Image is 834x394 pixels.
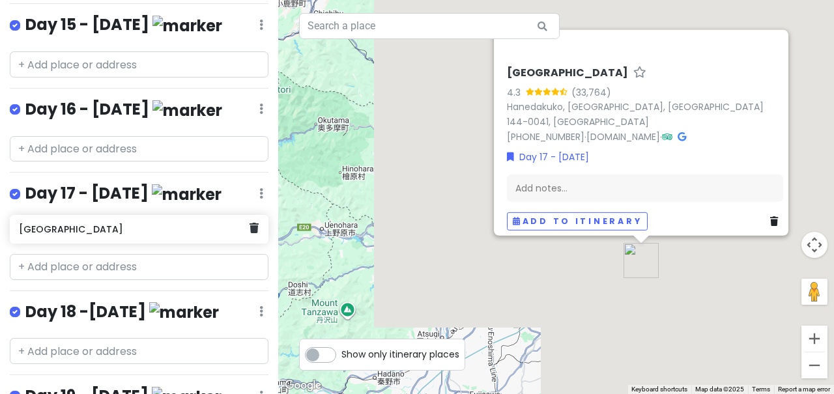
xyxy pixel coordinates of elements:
input: + Add place or address [10,136,268,162]
div: Add notes... [507,174,783,201]
button: Drag Pegman onto the map to open Street View [801,279,827,305]
div: · · [507,66,783,144]
h4: Day 17 - [DATE] [25,183,222,204]
div: (33,764) [571,85,611,99]
img: marker [152,184,222,204]
i: Google Maps [678,132,686,141]
h6: [GEOGRAPHIC_DATA] [507,66,628,79]
button: Keyboard shortcuts [631,385,687,394]
a: Report a map error [778,386,830,393]
input: + Add place or address [10,51,268,77]
h6: [GEOGRAPHIC_DATA] [19,223,250,235]
a: Star place [633,66,646,79]
button: Zoom out [801,352,827,378]
a: Delete place [250,220,259,237]
img: marker [149,302,219,322]
button: Add to itinerary [507,212,648,231]
h4: Day 15 - [DATE] [25,14,222,36]
span: Show only itinerary places [341,347,459,361]
input: Search a place [299,13,560,39]
span: Map data ©2025 [695,386,744,393]
i: Tripadvisor [662,132,672,141]
img: marker [152,100,222,120]
img: Google [281,377,324,394]
a: Hanedakuko, [GEOGRAPHIC_DATA], [GEOGRAPHIC_DATA] 144-0041, [GEOGRAPHIC_DATA] [507,100,764,128]
a: [PHONE_NUMBER] [507,130,584,143]
h4: Day 18 -[DATE] [25,302,219,323]
a: Delete place [770,214,783,228]
a: Day 17 - [DATE] [507,149,589,163]
input: + Add place or address [10,254,268,280]
div: Haneda Airport [624,243,659,278]
a: Terms (opens in new tab) [752,386,770,393]
input: + Add place or address [10,338,268,364]
h4: Day 16 - [DATE] [25,99,222,120]
button: Close [757,29,788,61]
a: [DOMAIN_NAME] [586,130,660,143]
div: 4.3 [507,85,526,99]
button: Map camera controls [801,232,827,258]
img: marker [152,16,222,36]
a: Open this area in Google Maps (opens a new window) [281,377,324,394]
button: Zoom in [801,326,827,352]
